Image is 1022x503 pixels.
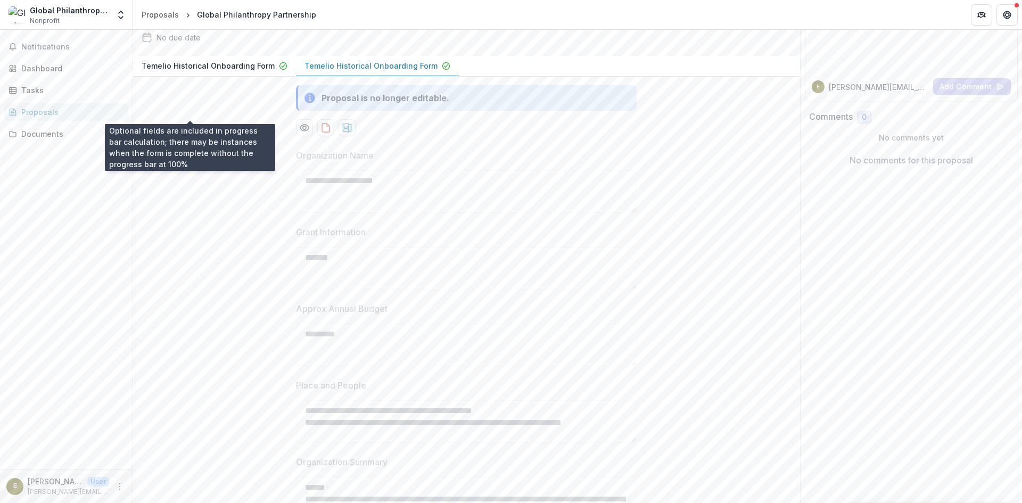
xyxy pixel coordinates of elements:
button: Get Help [996,4,1018,26]
p: [PERSON_NAME][EMAIL_ADDRESS][DOMAIN_NAME] [28,487,109,497]
p: Grant Information [296,226,366,238]
a: Proposals [4,103,128,121]
button: Preview f29a194e-703b-4a21-9480-35f74217b78a-1.pdf [296,119,313,136]
p: Temelio Historical Onboarding Form [304,60,438,71]
div: Tasks [21,85,120,96]
div: Dashboard [21,63,120,74]
div: erica@global-philanthropy.org [817,84,820,89]
p: Organization Name [296,149,374,162]
div: Proposals [142,9,179,20]
p: Temelio Historical Onboarding Form [142,60,275,71]
button: download-proposal [339,119,356,136]
button: download-proposal [317,119,334,136]
div: erica@global-philanthropy.org [13,483,17,490]
p: No comments for this proposal [850,154,973,167]
p: No comments yet [809,132,1014,143]
div: No due date [156,32,201,43]
p: [PERSON_NAME][EMAIL_ADDRESS][DOMAIN_NAME] [829,81,929,93]
div: Proposals [21,106,120,118]
div: Documents [21,128,120,139]
img: Global Philanthropy Partnership [9,6,26,23]
p: Place and People [296,379,366,392]
h2: Comments [809,112,853,122]
div: Proposal is no longer editable. [322,92,449,104]
span: Nonprofit [30,16,60,26]
p: Organization Summary [296,456,388,468]
nav: breadcrumb [137,7,320,22]
span: 0 [862,113,867,122]
button: Notifications [4,38,128,55]
a: Proposals [137,7,183,22]
a: Tasks [4,81,128,99]
div: Global Philanthropy Partnership [30,5,109,16]
p: User [87,477,109,486]
button: Open entity switcher [113,4,128,26]
button: Partners [971,4,992,26]
a: Dashboard [4,60,128,77]
a: Documents [4,125,128,143]
p: [PERSON_NAME][EMAIL_ADDRESS][DOMAIN_NAME] [28,476,83,487]
div: Global Philanthropy Partnership [197,9,316,20]
button: More [113,480,126,493]
button: Add Comment [933,78,1011,95]
p: Approx Annual Budget [296,302,388,315]
span: Notifications [21,43,124,52]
